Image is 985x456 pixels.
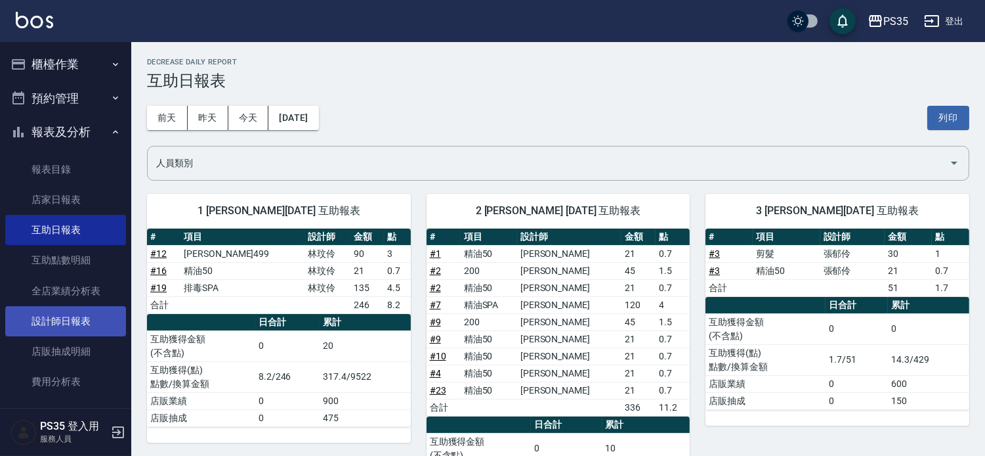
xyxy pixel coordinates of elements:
[153,152,944,175] input: 人員名稱
[320,392,411,409] td: 900
[147,409,255,426] td: 店販抽成
[147,58,969,66] h2: Decrease Daily Report
[5,403,126,437] button: 客戶管理
[180,279,304,296] td: 排毒SPA
[656,348,690,365] td: 0.7
[255,409,320,426] td: 0
[461,331,517,348] td: 精油50
[621,279,656,296] td: 21
[147,314,411,427] table: a dense table
[5,306,126,336] a: 設計師日報表
[147,72,969,90] h3: 互助日報表
[427,229,461,246] th: #
[384,262,410,279] td: 0.7
[753,245,820,262] td: 剪髮
[147,106,188,130] button: 前天
[461,245,517,262] td: 精油50
[885,245,932,262] td: 30
[5,81,126,116] button: 預約管理
[150,265,167,276] a: #16
[320,331,411,361] td: 20
[517,331,622,348] td: [PERSON_NAME]
[621,365,656,382] td: 21
[656,313,690,331] td: 1.5
[384,245,410,262] td: 3
[862,8,913,35] button: PS35
[517,348,622,365] td: [PERSON_NAME]
[427,229,690,417] table: a dense table
[820,229,885,246] th: 設計師
[430,317,441,327] a: #9
[932,229,969,246] th: 點
[461,348,517,365] td: 精油50
[753,229,820,246] th: 項目
[883,13,908,30] div: PS35
[919,9,969,34] button: 登出
[656,262,690,279] td: 1.5
[5,276,126,306] a: 全店業績分析表
[885,262,932,279] td: 21
[430,385,446,396] a: #23
[150,248,167,259] a: #12
[304,262,350,279] td: 林玟伶
[517,245,622,262] td: [PERSON_NAME]
[147,331,255,361] td: 互助獲得金額 (不含點)
[5,115,126,149] button: 報表及分析
[517,296,622,313] td: [PERSON_NAME]
[826,313,888,344] td: 0
[430,334,441,344] a: #9
[517,279,622,296] td: [PERSON_NAME]
[163,204,395,217] span: 1 [PERSON_NAME][DATE] 互助報表
[885,229,932,246] th: 金額
[932,262,969,279] td: 0.7
[888,392,969,409] td: 150
[531,417,602,434] th: 日合計
[430,351,446,361] a: #10
[621,331,656,348] td: 21
[442,204,675,217] span: 2 [PERSON_NAME] [DATE] 互助報表
[709,265,720,276] a: #3
[350,296,384,313] td: 246
[430,368,441,378] a: #4
[621,245,656,262] td: 21
[384,229,410,246] th: 點
[147,296,180,313] td: 合計
[180,229,304,246] th: 項目
[656,382,690,399] td: 0.7
[705,313,826,344] td: 互助獲得金額 (不含點)
[944,152,965,173] button: Open
[656,399,690,416] td: 11.2
[461,262,517,279] td: 200
[656,296,690,313] td: 4
[656,331,690,348] td: 0.7
[320,409,411,426] td: 475
[320,314,411,331] th: 累計
[656,279,690,296] td: 0.7
[350,262,384,279] td: 21
[621,382,656,399] td: 21
[826,344,888,375] td: 1.7/51
[5,336,126,367] a: 店販抽成明細
[621,399,656,416] td: 336
[829,8,856,34] button: save
[705,229,753,246] th: #
[461,279,517,296] td: 精油50
[147,229,180,246] th: #
[656,245,690,262] td: 0.7
[430,283,441,293] a: #2
[461,313,517,331] td: 200
[709,248,720,259] a: #3
[461,365,517,382] td: 精油50
[228,106,269,130] button: 今天
[16,12,53,28] img: Logo
[304,229,350,246] th: 設計師
[932,245,969,262] td: 1
[705,392,826,409] td: 店販抽成
[656,229,690,246] th: 點
[621,262,656,279] td: 45
[180,245,304,262] td: [PERSON_NAME]499
[888,297,969,314] th: 累計
[430,248,441,259] a: #1
[147,229,411,314] table: a dense table
[621,348,656,365] td: 21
